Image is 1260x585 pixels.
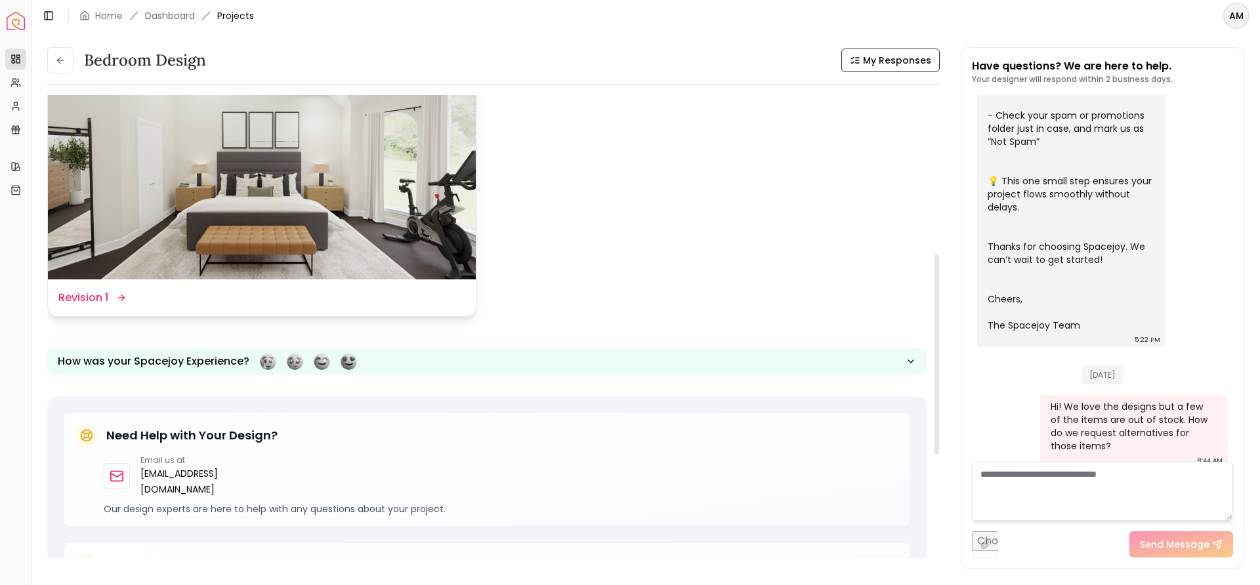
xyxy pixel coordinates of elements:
span: Projects [217,9,254,22]
a: Revision 1Revision 1 [47,38,476,317]
a: Spacejoy [7,12,25,30]
span: AM [1225,4,1248,28]
img: Spacejoy Logo [7,12,25,30]
p: Email us at [140,455,287,466]
h5: Need Help with Your Design? [106,426,278,445]
h3: Bedroom design [84,50,206,71]
a: Home [95,9,123,22]
nav: breadcrumb [79,9,254,22]
div: 8:44 AM [1197,454,1223,467]
h5: Stay Updated on Your Project [106,556,285,575]
a: [EMAIL_ADDRESS][DOMAIN_NAME] [140,466,287,497]
span: My Responses [863,54,931,67]
dd: Revision 1 [58,290,108,306]
button: My Responses [841,49,940,72]
p: How was your Spacejoy Experience? [58,353,249,369]
p: Have questions? We are here to help. [972,58,1173,74]
div: Hi! We love the designs but a few of the items are out of stock. How do we request alternatives f... [1051,400,1215,453]
p: Your designer will respond within 2 business days. [972,74,1173,85]
a: Dashboard [145,9,195,22]
button: AM [1223,3,1249,29]
img: Revision 1 [48,39,476,279]
span: [DATE] [1081,365,1123,384]
button: How was your Spacejoy Experience?Feeling terribleFeeling badFeeling goodFeeling awesome [47,348,927,375]
p: Our design experts are here to help with any questions about your project. [104,502,899,515]
div: 5:22 PM [1135,333,1160,346]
